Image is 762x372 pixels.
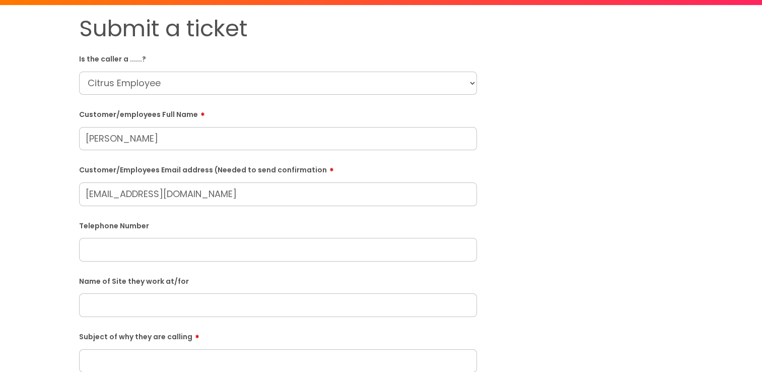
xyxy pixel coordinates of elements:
label: Subject of why they are calling [79,329,477,341]
h1: Submit a ticket [79,15,477,42]
input: Email [79,182,477,206]
label: Customer/employees Full Name [79,107,477,119]
label: Name of Site they work at/for [79,275,477,286]
label: Customer/Employees Email address (Needed to send confirmation [79,162,477,174]
label: Is the caller a ......? [79,53,477,64]
label: Telephone Number [79,220,477,230]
